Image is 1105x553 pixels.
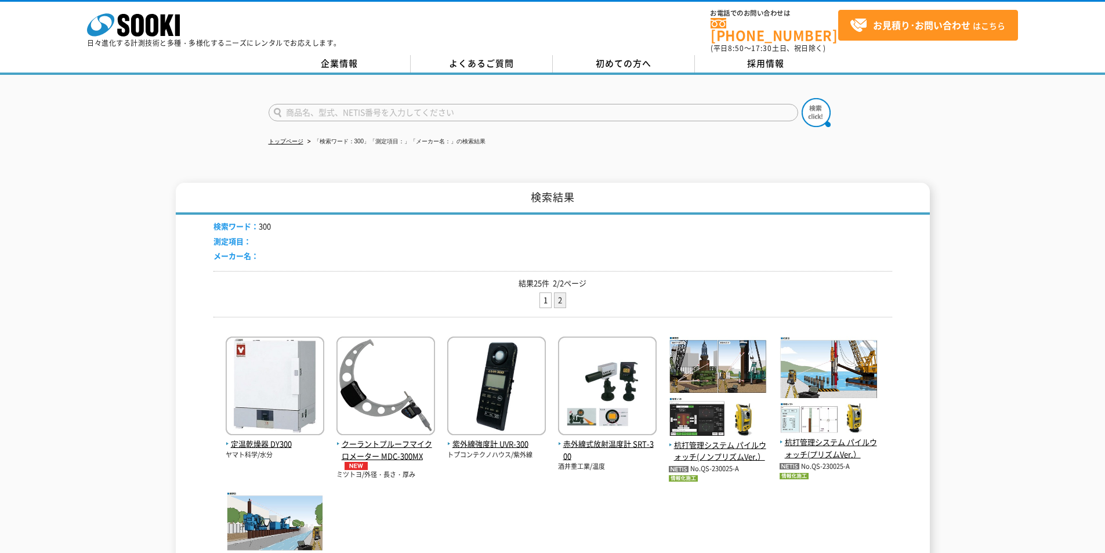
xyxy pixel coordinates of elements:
[213,236,251,247] span: 測定項目：
[226,337,324,438] img: DY300
[728,43,744,53] span: 8:50
[695,55,837,73] a: 採用情報
[554,292,566,308] li: 2
[213,221,271,233] li: 300
[711,18,838,42] a: [PHONE_NUMBER]
[669,337,767,439] img: 杭打管理システム パイルウォッチ(ノンプリズムVer.）
[780,436,878,461] span: 杭打管理システム パイルウォッチ(プリズムVer.）
[447,426,546,450] a: 紫外線強度計 UVR-300
[711,10,838,17] span: お電話でのお問い合わせは
[780,473,809,479] img: 情報化施工
[447,438,546,450] span: 紫外線強度計 UVR-300
[558,462,657,472] p: 酒井重工業/温度
[558,426,657,462] a: 赤外線式放射温度計 SRT-300
[553,55,695,73] a: 初めての方へ
[447,337,546,438] img: UVR-300
[873,18,970,32] strong: お見積り･お問い合わせ
[669,439,767,464] span: 杭打管理システム パイルウォッチ(ノンプリズムVer.）
[802,98,831,127] img: btn_search.png
[669,475,698,482] img: 情報化施工
[850,17,1005,34] span: はこちら
[226,426,324,450] a: 定温乾燥器 DY300
[780,424,878,460] a: 杭打管理システム パイルウォッチ(プリズムVer.）
[780,461,878,473] p: No.QS-230025-A
[447,450,546,460] p: トプコンテクノハウス/紫外線
[558,438,657,462] span: 赤外線式放射温度計 SRT-300
[226,450,324,460] p: ヤマト科学/水分
[269,138,303,144] a: トップページ
[540,293,551,308] a: 1
[780,337,878,436] img: 杭打管理システム パイルウォッチ(プリズムVer.）
[226,438,324,450] span: 定温乾燥器 DY300
[838,10,1018,41] a: お見積り･お問い合わせはこちら
[213,277,892,290] p: 結果25件 2/2ページ
[269,55,411,73] a: 企業情報
[558,337,657,438] img: SRT-300
[305,136,486,148] li: 「検索ワード：300」「測定項目：」「メーカー名：」の検索結果
[711,43,825,53] span: (平日 ～ 土日、祝日除く)
[411,55,553,73] a: よくあるご質問
[669,463,767,475] p: No.QS-230025-A
[336,438,435,471] span: クーラントプルーフマイクロメーター MDC-300MX
[87,39,341,46] p: 日々進化する計測技術と多種・多様化するニーズにレンタルでお応えします。
[176,183,930,215] h1: 検索結果
[596,57,651,70] span: 初めての方へ
[336,426,435,470] a: クーラントプルーフマイクロメーター MDC-300MXNEW
[751,43,772,53] span: 17:30
[213,221,259,232] span: 検索ワード：
[269,104,798,121] input: 商品名、型式、NETIS番号を入力してください
[669,427,767,463] a: 杭打管理システム パイルウォッチ(ノンプリズムVer.）
[336,470,435,480] p: ミツトヨ/外径・長さ・厚み
[342,462,371,470] img: NEW
[336,337,435,438] img: MDC-300MX
[213,250,259,261] span: メーカー名：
